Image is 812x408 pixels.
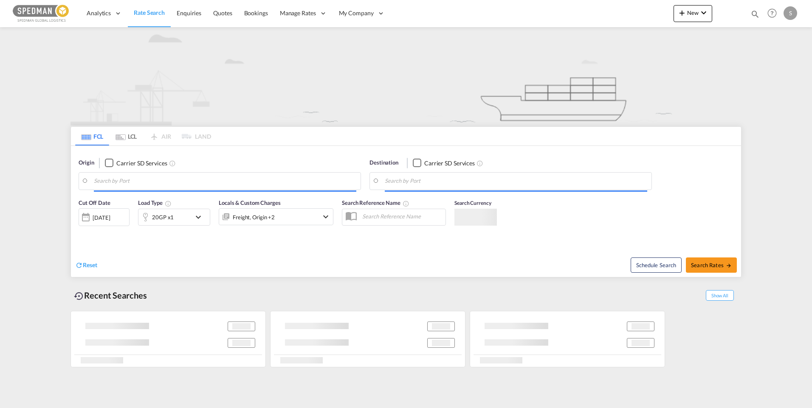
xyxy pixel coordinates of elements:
[385,175,647,187] input: Search by Port
[403,200,409,207] md-icon: Your search will be saved by the below given name
[213,9,232,17] span: Quotes
[134,9,165,16] span: Rate Search
[369,159,398,167] span: Destination
[280,9,316,17] span: Manage Rates
[87,9,111,17] span: Analytics
[765,6,784,21] div: Help
[79,208,130,226] div: [DATE]
[138,209,210,226] div: 20GP x1icon-chevron-down
[233,211,275,223] div: Freight Origin Destination Dock Stuffing
[454,200,491,206] span: Search Currency
[75,261,83,269] md-icon: icon-refresh
[75,127,109,145] md-tab-item: FCL
[321,212,331,222] md-icon: icon-chevron-down
[193,212,208,222] md-icon: icon-chevron-down
[413,159,475,168] md-checkbox: Checkbox No Ink
[105,159,167,168] md-checkbox: Checkbox No Ink
[165,200,172,207] md-icon: Select multiple loads to view rates
[75,127,211,145] md-pagination-wrapper: Use the left and right arrow keys to navigate between tabs
[750,9,760,22] div: icon-magnify
[691,262,732,268] span: Search Rates
[339,9,374,17] span: My Company
[476,160,483,167] md-icon: Unchecked: Search for CY (Container Yard) services for all selected carriers.Checked : Search for...
[699,8,709,18] md-icon: icon-chevron-down
[424,159,475,168] div: Carrier SD Services
[75,261,97,270] div: icon-refreshReset
[219,199,281,206] span: Locals & Custom Charges
[631,257,682,273] button: Note: By default Schedule search will only considerorigin ports, destination ports and cut off da...
[109,127,143,145] md-tab-item: LCL
[219,208,333,225] div: Freight Origin Destination Dock Stuffingicon-chevron-down
[674,5,712,22] button: icon-plus 400-fgNewicon-chevron-down
[83,261,97,268] span: Reset
[677,8,687,18] md-icon: icon-plus 400-fg
[79,225,85,237] md-datepicker: Select
[244,9,268,17] span: Bookings
[750,9,760,19] md-icon: icon-magnify
[358,210,445,223] input: Search Reference Name
[138,199,172,206] span: Load Type
[677,9,709,16] span: New
[93,214,110,221] div: [DATE]
[784,6,797,20] div: S
[726,263,732,268] md-icon: icon-arrow-right
[706,290,734,301] span: Show All
[94,175,356,187] input: Search by Port
[70,27,742,126] img: new-FCL.png
[71,146,741,277] div: Origin Checkbox No InkUnchecked: Search for CY (Container Yard) services for all selected carrier...
[74,291,84,301] md-icon: icon-backup-restore
[765,6,779,20] span: Help
[686,257,737,273] button: Search Ratesicon-arrow-right
[169,160,176,167] md-icon: Unchecked: Search for CY (Container Yard) services for all selected carriers.Checked : Search for...
[177,9,201,17] span: Enquiries
[116,159,167,168] div: Carrier SD Services
[13,4,70,23] img: c12ca350ff1b11efb6b291369744d907.png
[79,159,94,167] span: Origin
[152,211,174,223] div: 20GP x1
[70,286,150,305] div: Recent Searches
[79,199,110,206] span: Cut Off Date
[342,199,409,206] span: Search Reference Name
